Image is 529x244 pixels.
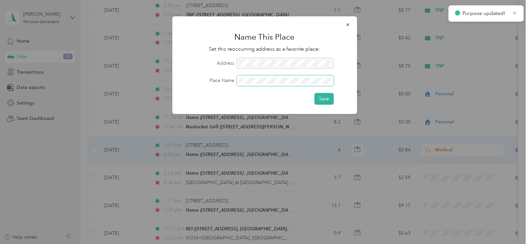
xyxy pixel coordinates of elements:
p: Purpose updated! [462,9,507,18]
p: Set this reoccurring address as a favorite place: [181,45,348,53]
button: Save [314,93,334,105]
h1: Name This Place [181,29,348,45]
label: Address [181,60,234,67]
iframe: Everlance-gr Chat Button Frame [492,207,529,244]
label: Place Name [181,77,234,84]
